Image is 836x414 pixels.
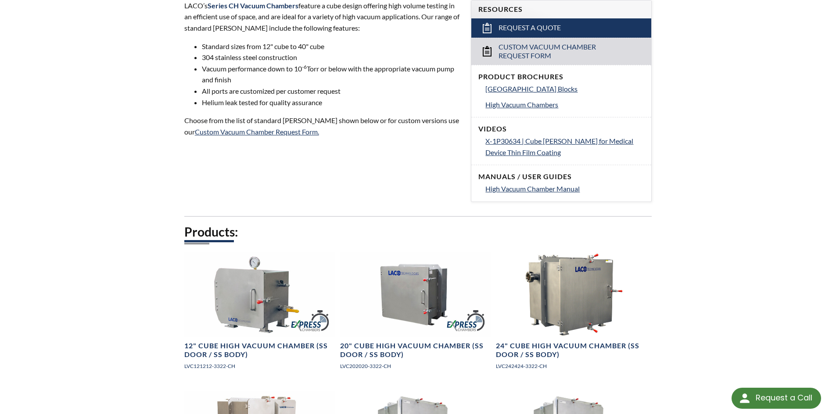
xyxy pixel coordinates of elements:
[202,97,461,108] li: Helium leak tested for quality assurance
[485,137,633,156] span: X-1P30634 | Cube [PERSON_NAME] for Medical Device Thin Film Coating
[208,1,298,10] strong: Series CH Vacuum Chambers
[485,99,644,110] a: High Vacuum Chambers
[499,42,625,61] span: Custom Vacuum Chamber Request Form
[499,23,561,32] span: Request a Quote
[485,83,644,95] a: [GEOGRAPHIC_DATA] Blocks
[496,252,646,377] a: 24" Cube High Vacuum Chamber Acrylic Door Aluminum Body, front angled view24" Cube High Vacuum Ch...
[478,172,644,181] h4: Manuals / User Guides
[485,184,580,193] span: High Vacuum Chamber Manual
[184,362,335,370] p: LVC121212-3322-CH
[184,224,652,240] h2: Products:
[478,124,644,134] h4: Videos
[202,41,461,52] li: Standard sizes from 12" cube to 40" cube
[195,127,319,136] a: Custom Vacuum Chamber Request Form.
[496,341,646,360] h4: 24" Cube High Vacuum Chamber (SS Door / SS Body)
[496,362,646,370] p: LVC242424-3322-CH
[184,115,461,137] p: Choose from the list of standard [PERSON_NAME] shown below or for custom versions use our
[202,63,461,85] li: Vacuum performance down to 10 Torr or below with the appropriate vacuum pump and finish
[756,388,812,408] div: Request a Call
[184,252,335,377] a: LVC121212-3322-CH Express Chamber, angled view12" Cube High Vacuum Chamber (SS Door / SS Body)LVC...
[340,252,491,377] a: LVC202020-3322-CH Express Chamber, right side angled view20" Cube High Vacuum Chamber (SS Door / ...
[738,391,752,405] img: round button
[340,341,491,360] h4: 20" Cube High Vacuum Chamber (SS Door / SS Body)
[202,85,461,97] li: All ports are customized per customer request
[732,388,821,409] div: Request a Call
[471,38,651,65] a: Custom Vacuum Chamber Request Form
[478,72,644,81] h4: Product Brochures
[184,341,335,360] h4: 12" Cube High Vacuum Chamber (SS Door / SS Body)
[340,362,491,370] p: LVC202020-3322-CH
[202,52,461,63] li: 304 stainless steel construction
[471,18,651,38] a: Request a Quote
[485,85,578,93] span: [GEOGRAPHIC_DATA] Blocks
[485,183,644,195] a: High Vacuum Chamber Manual
[485,135,644,158] a: X-1P30634 | Cube [PERSON_NAME] for Medical Device Thin Film Coating
[302,64,307,70] sup: -6
[485,100,558,109] span: High Vacuum Chambers
[478,5,644,14] h4: Resources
